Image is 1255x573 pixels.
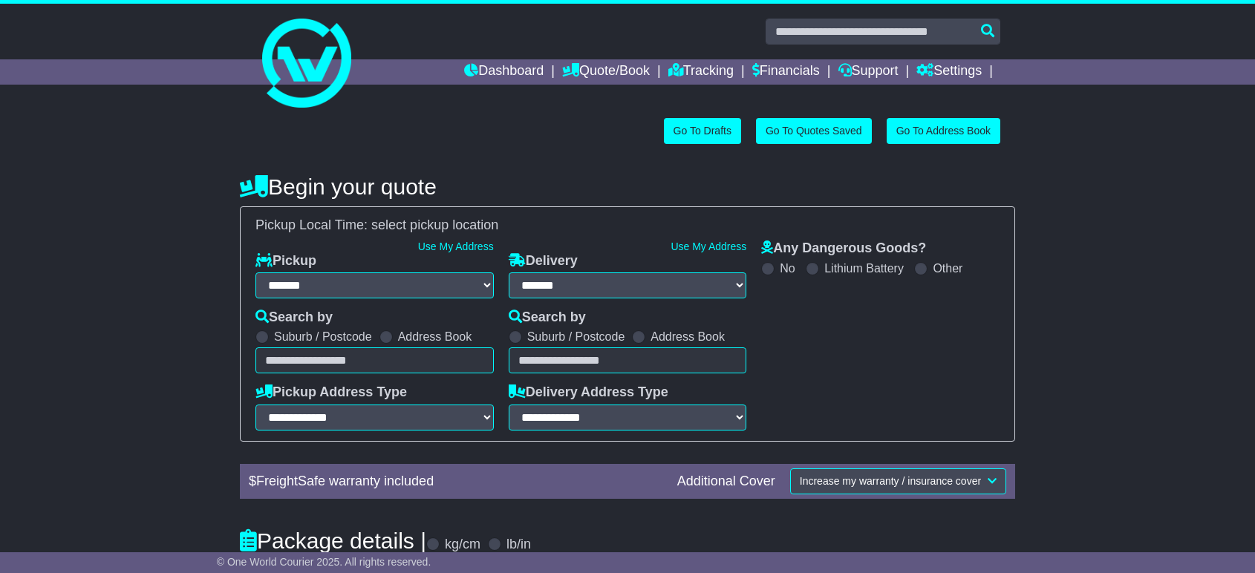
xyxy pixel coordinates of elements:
[445,537,480,553] label: kg/cm
[756,118,872,144] a: Go To Quotes Saved
[671,240,746,252] a: Use My Address
[506,537,531,553] label: lb/in
[780,261,795,275] label: No
[274,330,372,344] label: Suburb / Postcode
[670,474,783,490] div: Additional Cover
[916,59,982,85] a: Settings
[371,217,498,232] span: select pickup location
[255,310,333,326] label: Search by
[255,384,407,401] label: Pickup Address Type
[509,310,586,326] label: Search by
[240,174,1015,199] h4: Begin your quote
[824,261,904,275] label: Lithium Battery
[241,474,670,490] div: $ FreightSafe warranty included
[887,118,1000,144] a: Go To Address Book
[418,240,494,252] a: Use My Address
[790,468,1006,494] button: Increase my warranty / insurance cover
[838,59,899,85] a: Support
[509,253,578,269] label: Delivery
[800,475,981,487] span: Increase my warranty / insurance cover
[248,217,1007,234] div: Pickup Local Time:
[933,261,962,275] label: Other
[509,384,668,401] label: Delivery Address Type
[664,118,741,144] a: Go To Drafts
[255,253,316,269] label: Pickup
[668,59,734,85] a: Tracking
[398,330,472,344] label: Address Book
[527,330,625,344] label: Suburb / Postcode
[651,330,725,344] label: Address Book
[240,528,426,553] h4: Package details |
[562,59,650,85] a: Quote/Book
[464,59,544,85] a: Dashboard
[752,59,820,85] a: Financials
[761,240,926,257] label: Any Dangerous Goods?
[217,556,431,568] span: © One World Courier 2025. All rights reserved.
